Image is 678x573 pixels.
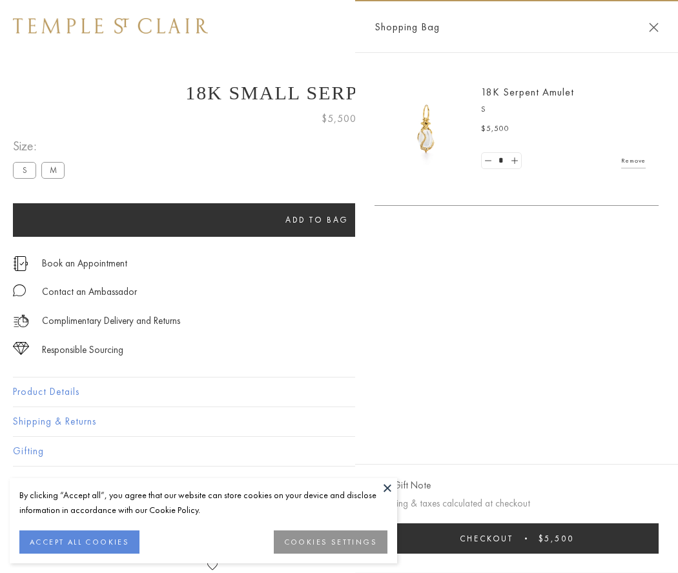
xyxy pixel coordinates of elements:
[41,162,65,178] label: M
[19,488,387,518] div: By clicking “Accept all”, you agree that our website can store cookies on your device and disclos...
[322,110,356,127] span: $5,500
[460,533,513,544] span: Checkout
[285,214,349,225] span: Add to bag
[375,523,659,554] button: Checkout $5,500
[13,437,665,466] button: Gifting
[375,477,431,494] button: Add Gift Note
[13,162,36,178] label: S
[481,103,646,116] p: S
[13,203,621,237] button: Add to bag
[42,313,180,329] p: Complimentary Delivery and Returns
[42,256,127,270] a: Book an Appointment
[13,136,70,157] span: Size:
[13,284,26,297] img: MessageIcon-01_2.svg
[13,82,665,104] h1: 18K Small Serpent Amulet
[13,18,208,34] img: Temple St. Clair
[508,153,520,169] a: Set quantity to 2
[482,153,495,169] a: Set quantity to 0
[621,154,646,168] a: Remove
[481,85,574,99] a: 18K Serpent Amulet
[13,313,29,329] img: icon_delivery.svg
[375,19,440,35] span: Shopping Bag
[13,407,665,436] button: Shipping & Returns
[539,533,574,544] span: $5,500
[42,342,123,358] div: Responsible Sourcing
[13,377,665,407] button: Product Details
[13,256,28,271] img: icon_appointment.svg
[481,123,509,136] span: $5,500
[42,284,137,300] div: Contact an Ambassador
[375,496,659,512] p: Shipping & taxes calculated at checkout
[274,530,387,554] button: COOKIES SETTINGS
[387,90,465,168] img: P51836-E11SERPPV
[13,342,29,355] img: icon_sourcing.svg
[19,530,139,554] button: ACCEPT ALL COOKIES
[649,23,659,32] button: Close Shopping Bag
